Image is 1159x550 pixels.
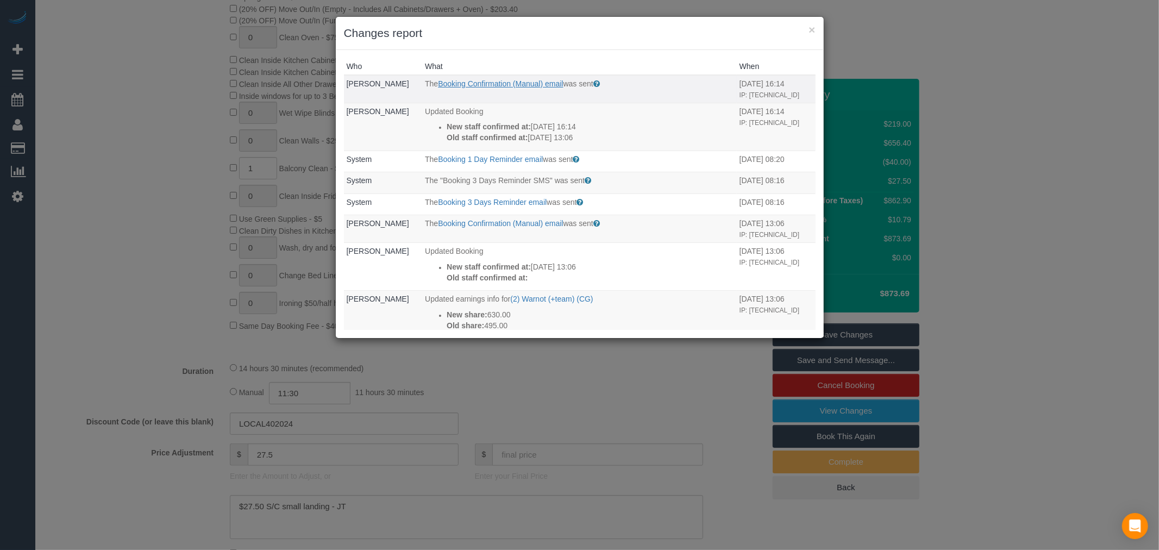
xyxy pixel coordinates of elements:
td: When [737,75,816,103]
td: What [422,103,737,151]
span: was sent [563,219,593,228]
td: Who [344,103,423,151]
td: When [737,243,816,291]
td: What [422,215,737,243]
h3: Changes report [344,25,816,41]
span: Updated earnings info for [425,295,510,303]
small: IP: [TECHNICAL_ID] [740,307,799,314]
strong: New staff confirmed at: [447,262,531,271]
span: The "Booking 3 Days Reminder SMS" was sent [425,176,585,185]
p: [DATE] 16:14 [447,121,734,132]
td: When [737,151,816,172]
td: What [422,193,737,215]
td: What [422,243,737,291]
a: (2) Warnot (+team) (CG) [510,295,593,303]
strong: Old staff confirmed at: [447,273,528,282]
a: Booking 3 Days Reminder email [438,198,547,207]
th: What [422,58,737,75]
td: Who [344,193,423,215]
td: What [422,151,737,172]
th: When [737,58,816,75]
td: When [737,215,816,243]
td: When [737,172,816,194]
a: [PERSON_NAME] [347,247,409,255]
span: Updated Booking [425,247,483,255]
a: [PERSON_NAME] [347,107,409,116]
a: System [347,155,372,164]
button: × [809,24,815,35]
p: 630.00 [447,309,734,320]
a: System [347,198,372,207]
td: When [737,103,816,151]
small: IP: [TECHNICAL_ID] [740,231,799,239]
strong: Old share: [447,321,484,330]
td: Who [344,172,423,194]
strong: Old staff confirmed at: [447,133,528,142]
span: The [425,219,438,228]
span: The [425,198,438,207]
div: Open Intercom Messenger [1122,513,1148,539]
a: System [347,176,372,185]
th: Who [344,58,423,75]
span: was sent [547,198,577,207]
td: Who [344,75,423,103]
p: 495.00 [447,320,734,331]
td: What [422,75,737,103]
td: Who [344,291,423,339]
td: Who [344,151,423,172]
small: IP: [TECHNICAL_ID] [740,119,799,127]
p: [DATE] 13:06 [447,132,734,143]
td: Who [344,215,423,243]
a: Booking Confirmation (Manual) email [438,79,563,88]
span: The [425,79,438,88]
span: Updated Booking [425,107,483,116]
a: [PERSON_NAME] [347,295,409,303]
td: What [422,291,737,339]
small: IP: [TECHNICAL_ID] [740,259,799,266]
td: When [737,193,816,215]
p: [DATE] 13:06 [447,261,734,272]
td: Who [344,243,423,291]
strong: New staff confirmed at: [447,122,531,131]
a: Booking 1 Day Reminder email [438,155,543,164]
strong: New share: [447,310,487,319]
td: What [422,172,737,194]
td: When [737,291,816,339]
a: [PERSON_NAME] [347,79,409,88]
span: was sent [543,155,573,164]
span: was sent [563,79,593,88]
span: The [425,155,438,164]
sui-modal: Changes report [336,17,824,338]
small: IP: [TECHNICAL_ID] [740,91,799,99]
a: [PERSON_NAME] [347,219,409,228]
a: Booking Confirmation (Manual) email [438,219,563,228]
